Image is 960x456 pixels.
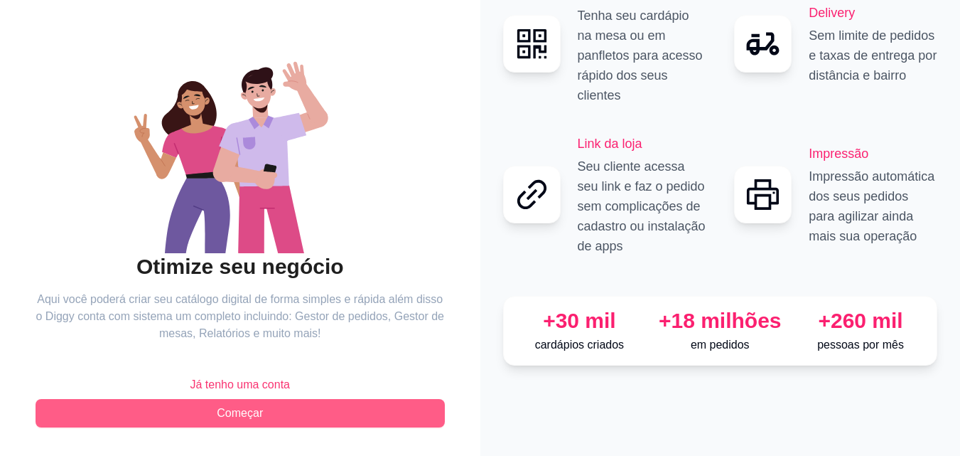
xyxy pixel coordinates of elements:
h2: Delivery [809,3,937,23]
button: Começar [36,399,445,428]
span: Já tenho uma conta [190,376,290,393]
button: Já tenho uma conta [36,371,445,399]
div: animation [36,40,445,253]
p: Tenha seu cardápio na mesa ou em panfletos para acesso rápido dos seus clientes [578,6,706,105]
p: Sem limite de pedidos e taxas de entrega por distância e bairro [809,26,937,85]
p: Impressão automática dos seus pedidos para agilizar ainda mais sua operação [809,166,937,246]
h2: Link da loja [578,134,706,154]
h2: Otimize seu negócio [36,253,445,280]
p: pessoas por mês [796,336,925,354]
span: Começar [217,405,263,422]
p: cardápios criados [515,336,645,354]
h2: Impressão [809,144,937,164]
div: +30 mil [515,308,645,334]
p: Seu cliente acessa seu link e faz o pedido sem complicações de cadastro ou instalação de apps [578,157,706,256]
div: +18 milhões [655,308,784,334]
div: +260 mil [796,308,925,334]
p: em pedidos [655,336,784,354]
article: Aqui você poderá criar seu catálogo digital de forma simples e rápida além disso o Diggy conta co... [36,291,445,342]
